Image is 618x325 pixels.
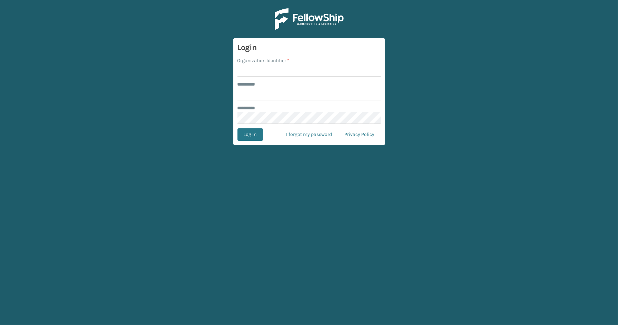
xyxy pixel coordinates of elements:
label: Organization Identifier [237,57,290,64]
a: Privacy Policy [338,128,381,141]
img: Logo [275,8,344,30]
h3: Login [237,42,381,53]
button: Log In [237,128,263,141]
a: I forgot my password [280,128,338,141]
